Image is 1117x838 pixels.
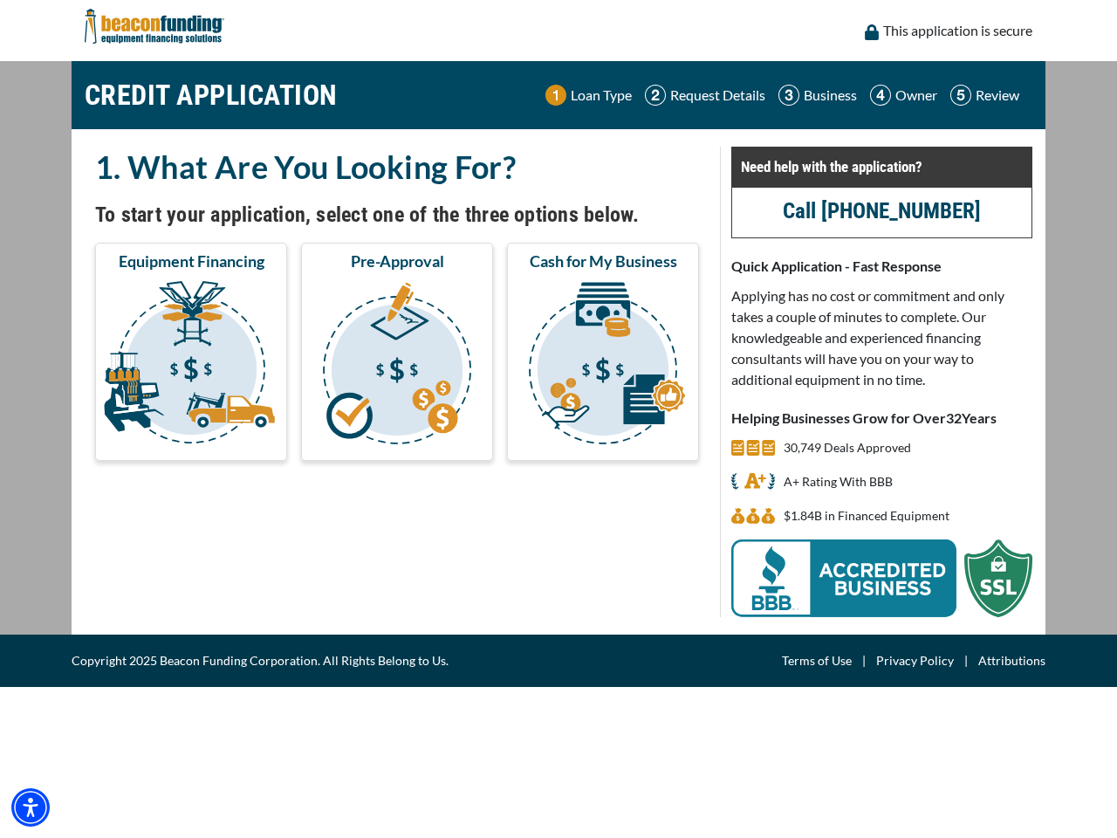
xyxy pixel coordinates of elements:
[976,85,1019,106] p: Review
[731,285,1032,390] p: Applying has no cost or commitment and only takes a couple of minutes to complete. Our knowledgea...
[351,251,444,271] span: Pre-Approval
[804,85,857,106] p: Business
[978,650,1045,671] a: Attributions
[731,256,1032,277] p: Quick Application - Fast Response
[954,650,978,671] span: |
[95,200,699,230] h4: To start your application, select one of the three options below.
[545,85,566,106] img: Step 1
[72,650,449,671] span: Copyright 2025 Beacon Funding Corporation. All Rights Belong to Us.
[895,85,937,106] p: Owner
[784,437,911,458] p: 30,749 Deals Approved
[85,70,338,120] h1: CREDIT APPLICATION
[530,251,677,271] span: Cash for My Business
[99,278,284,453] img: Equipment Financing
[741,156,1023,177] p: Need help with the application?
[670,85,765,106] p: Request Details
[305,278,490,453] img: Pre-Approval
[784,505,949,526] p: $1,840,885,004 in Financed Equipment
[511,278,696,453] img: Cash for My Business
[950,85,971,106] img: Step 5
[95,243,287,461] button: Equipment Financing
[782,650,852,671] a: Terms of Use
[783,198,981,223] a: call (847) 897-2737
[11,788,50,827] div: Accessibility Menu
[784,471,893,492] p: A+ Rating With BBB
[571,85,632,106] p: Loan Type
[946,409,962,426] span: 32
[876,650,954,671] a: Privacy Policy
[119,251,264,271] span: Equipment Financing
[645,85,666,106] img: Step 2
[870,85,891,106] img: Step 4
[507,243,699,461] button: Cash for My Business
[731,408,1032,429] p: Helping Businesses Grow for Over Years
[865,24,879,40] img: lock icon to convery security
[778,85,799,106] img: Step 3
[301,243,493,461] button: Pre-Approval
[883,20,1032,41] p: This application is secure
[95,147,699,187] h2: 1. What Are You Looking For?
[852,650,876,671] span: |
[731,539,1032,617] img: BBB Acredited Business and SSL Protection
